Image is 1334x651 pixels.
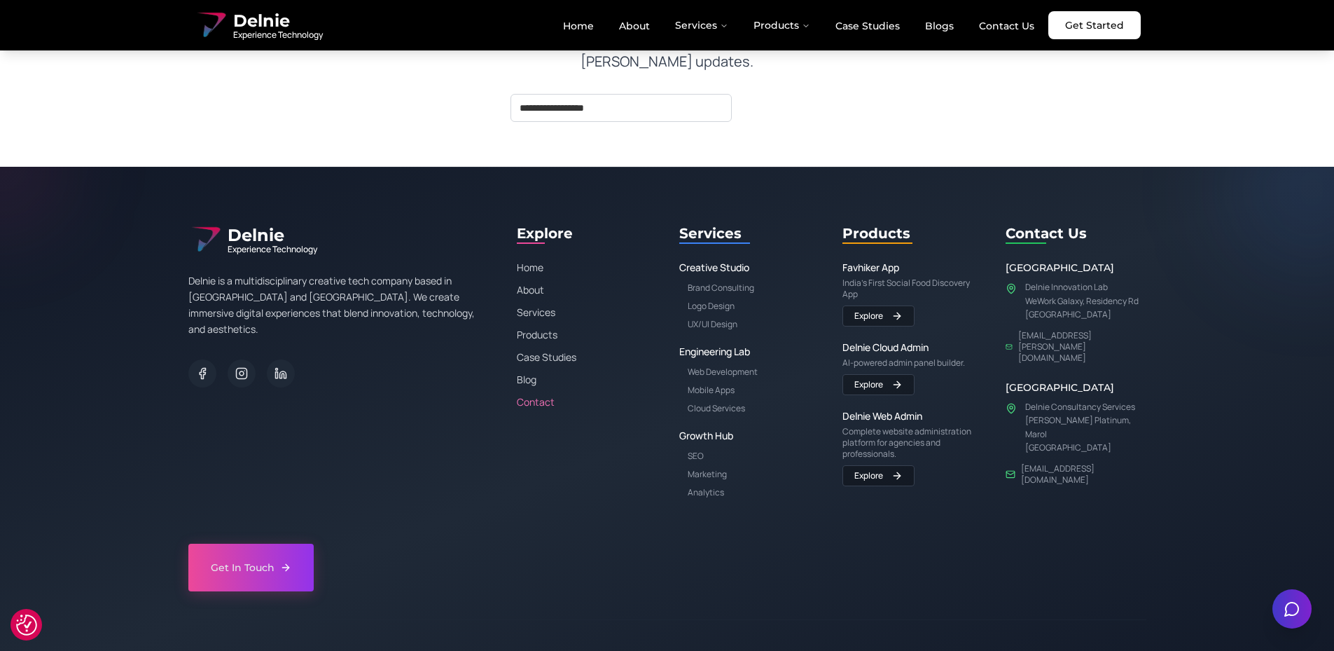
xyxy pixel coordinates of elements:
[842,465,915,486] a: Visit Delnie Web Admin website
[267,359,295,388] a: LinkedIn
[1006,381,1146,395] h3: [GEOGRAPHIC_DATA]
[679,223,820,244] h2: Services
[688,468,727,480] a: Marketing
[1021,463,1146,486] a: [EMAIL_ADDRESS][DOMAIN_NAME]
[664,11,739,39] button: Services
[16,615,37,636] img: Revisit consent button
[679,345,750,358] a: Engineering Lab
[688,450,704,462] a: SEO
[679,429,733,442] a: Growth Hub
[688,402,745,414] a: Cloud Services
[517,283,658,297] a: About
[233,29,323,41] span: Experience Technology
[1025,294,1139,308] p: WeWork Galaxy, Residency Rd
[842,357,983,369] p: AI-powered admin panel builder.
[517,395,658,409] a: Contact
[188,544,314,591] a: Contact Delnie
[228,244,317,255] span: Experience Technology
[188,359,216,388] a: Facebook
[824,14,911,38] a: Case Studies
[842,277,983,300] p: India's First Social Food Discovery App
[1006,223,1087,244] h2: Contact Us
[552,14,605,38] a: Home
[194,8,323,42] a: Delnie Logo Full
[188,223,489,256] div: Delnie Logo Full
[688,318,737,330] a: UX/UI Design
[517,350,658,364] a: Case Studies
[1025,308,1139,322] p: [GEOGRAPHIC_DATA]
[842,426,983,460] p: Complete website administration platform for agencies and professionals.
[688,282,754,294] a: Brand Consulting
[1048,11,1141,39] a: Get Started
[1025,280,1139,294] p: Delnie Innovation Lab
[688,366,758,378] a: Web Development
[688,486,724,498] a: Analytics
[365,32,970,71] p: Subscribe to our newsletter for the latest industry trends, expert advice, and [PERSON_NAME] upda...
[552,11,1045,39] nav: Main
[842,223,983,244] h2: Products
[842,261,983,275] a: Favhiker App
[233,10,323,32] span: Delnie
[517,223,573,244] h2: Explore
[688,300,735,312] a: Logo Design
[914,14,965,38] a: Blogs
[688,384,735,396] a: Mobile Apps
[679,261,749,274] a: Creative Studio
[1272,589,1312,629] button: Open chat
[842,374,915,395] a: Visit Delnie Cloud Admin website
[517,328,658,342] a: Products
[188,223,222,256] img: Delnie Logo
[194,8,228,42] img: Delnie Logo
[842,341,983,355] a: Delnie Cloud Admin
[842,306,915,327] a: Visit Favhiker App website
[211,561,275,575] span: Get In Touch
[1006,261,1146,275] h3: [GEOGRAPHIC_DATA]
[228,224,317,247] span: Delnie
[1018,330,1146,364] a: [EMAIL_ADDRESS][PERSON_NAME][DOMAIN_NAME]
[968,14,1045,38] a: Contact Us
[608,14,661,38] a: About
[740,94,824,122] button: Subscribe
[1025,400,1146,414] p: Delnie Consultancy Services
[1025,441,1146,455] p: [GEOGRAPHIC_DATA]
[842,409,983,423] a: Delnie Web Admin
[1025,413,1146,441] p: [PERSON_NAME] Platinum, Marol
[16,615,37,636] button: Cookie Settings
[228,359,256,388] a: Instagram
[517,373,658,387] a: Blog
[188,273,489,337] p: Delnie is a multidisciplinary creative tech company based in [GEOGRAPHIC_DATA] and [GEOGRAPHIC_DA...
[742,11,821,39] button: Products
[517,306,658,320] a: Services
[517,261,658,275] a: Home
